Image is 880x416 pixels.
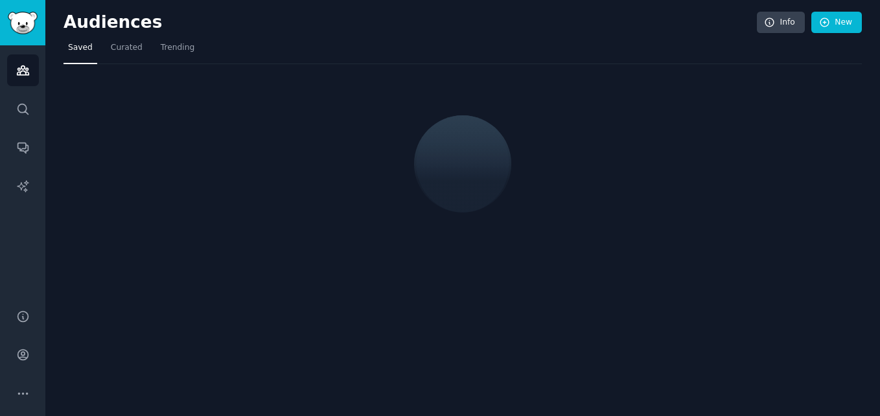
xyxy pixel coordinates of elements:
a: New [811,12,862,34]
a: Info [757,12,805,34]
a: Saved [64,38,97,64]
a: Trending [156,38,199,64]
a: Curated [106,38,147,64]
h2: Audiences [64,12,757,33]
span: Saved [68,42,93,54]
span: Trending [161,42,194,54]
span: Curated [111,42,143,54]
img: GummySearch logo [8,12,38,34]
